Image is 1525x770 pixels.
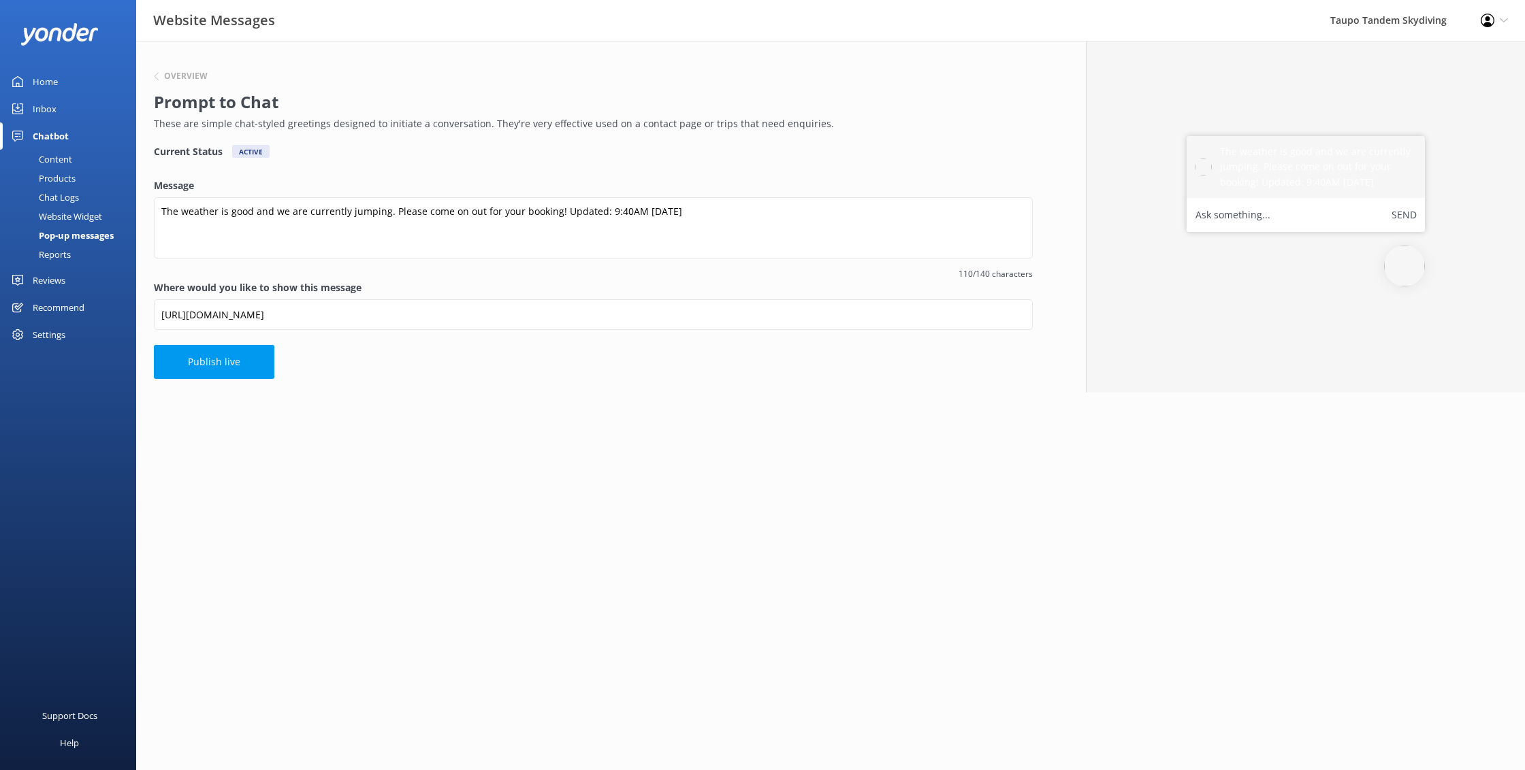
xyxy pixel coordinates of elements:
h2: Prompt to Chat [154,89,1026,115]
a: Products [8,169,136,188]
button: Send [1392,206,1417,224]
div: Active [232,145,270,158]
div: Inbox [33,95,57,122]
a: Website Widget [8,207,136,226]
div: Content [8,150,72,169]
span: 110/140 characters [154,267,1033,280]
button: Publish live [154,345,274,379]
p: These are simple chat-styled greetings designed to initiate a conversation. They're very effectiv... [154,116,1026,131]
h5: The weather is good and we are currently jumping. Please come on out for your booking! Updated: 9... [1220,144,1417,190]
div: Support Docs [42,702,97,729]
button: Overview [154,72,208,80]
div: Reports [8,245,71,264]
div: Website Widget [8,207,102,226]
label: Ask something... [1195,206,1270,224]
div: Reviews [33,267,65,294]
div: Help [60,729,79,756]
div: Chatbot [33,122,69,150]
div: Settings [33,321,65,348]
h6: Overview [164,72,208,80]
a: Chat Logs [8,188,136,207]
label: Where would you like to show this message [154,280,1033,295]
div: Products [8,169,76,188]
label: Message [154,178,1033,193]
h3: Website Messages [153,10,275,31]
h4: Current Status [154,145,223,158]
input: https://www.example.com/page [154,299,1033,330]
div: Home [33,68,58,95]
div: Recommend [33,294,84,321]
a: Reports [8,245,136,264]
img: yonder-white-logo.png [20,23,99,46]
a: Pop-up messages [8,226,136,245]
div: Chat Logs [8,188,79,207]
textarea: The weather is good and we are currently jumping. Please come on out for your booking! Updated: 9... [154,197,1033,258]
a: Content [8,150,136,169]
div: Pop-up messages [8,226,114,245]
